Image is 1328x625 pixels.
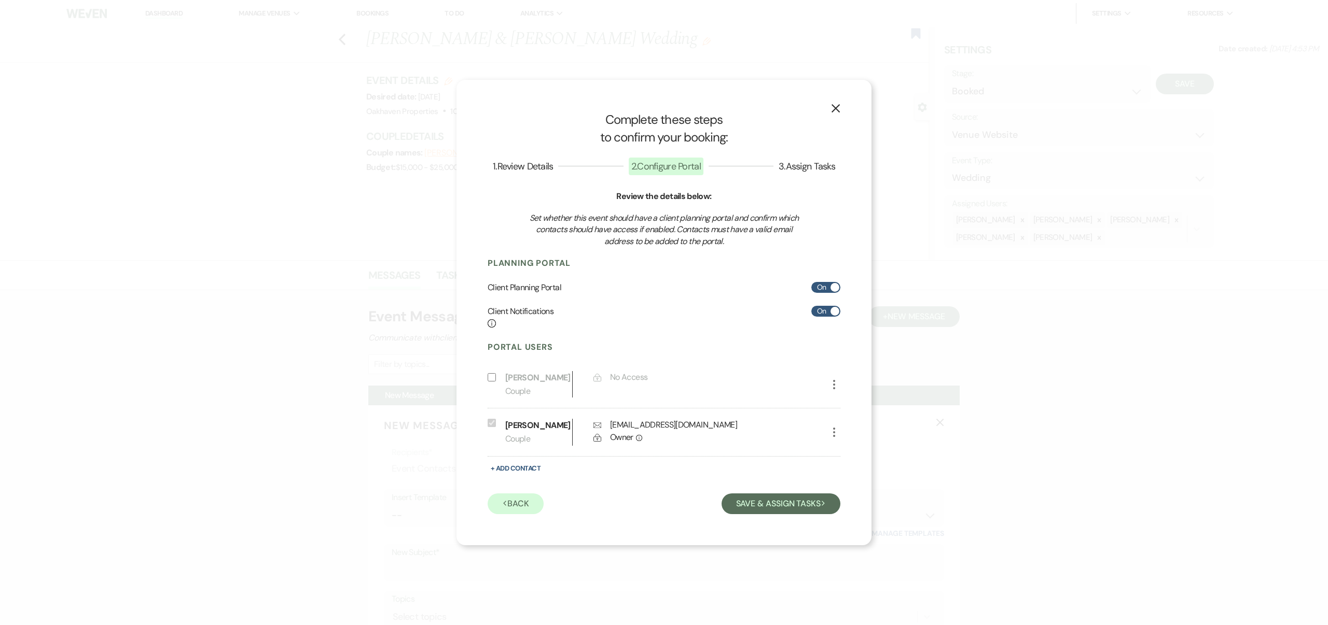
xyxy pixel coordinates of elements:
[779,160,835,173] span: 3 . Assign Tasks
[488,111,840,146] h1: Complete these steps to confirm your booking:
[505,432,572,446] p: Couple
[505,419,567,432] p: [PERSON_NAME]
[488,258,840,269] h4: Planning Portal
[488,162,558,171] button: 1.Review Details
[722,493,840,514] button: Save & Assign Tasks
[488,191,840,202] h6: Review the details below:
[610,371,857,383] div: No Access
[488,342,840,353] h4: Portal Users
[493,160,553,173] span: 1 . Review Details
[817,305,826,318] span: On
[488,462,544,475] button: + Add Contact
[488,282,561,293] h6: Client Planning Portal
[629,158,703,175] span: 2 . Configure Portal
[610,419,737,431] div: [EMAIL_ADDRESS][DOMAIN_NAME]
[505,371,567,385] p: [PERSON_NAME]
[624,162,709,171] button: 2.Configure Portal
[505,385,572,398] p: Couple
[488,306,554,329] h6: Client Notifications
[817,281,826,294] span: On
[488,493,544,514] button: Back
[523,212,805,247] h3: Set whether this event should have a client planning portal and confirm which contacts should hav...
[773,162,840,171] button: 3.Assign Tasks
[610,431,843,444] div: Owner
